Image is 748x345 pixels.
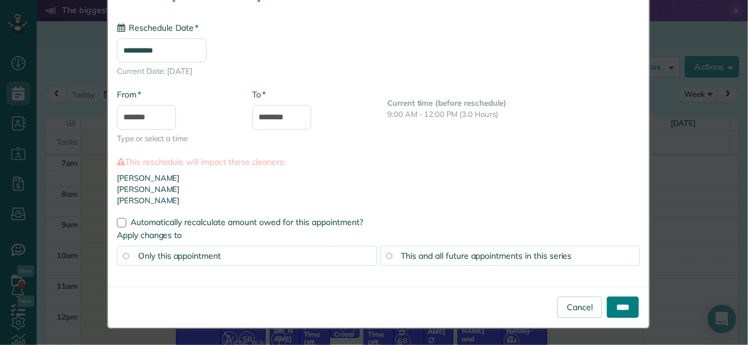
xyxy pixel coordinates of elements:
[130,217,363,227] span: Automatically recalculate amount owed for this appointment?
[117,89,141,100] label: From
[117,229,640,241] label: Apply changes to
[117,156,640,168] label: This reschedule will impact these cleaners:
[387,109,640,120] p: 9:00 AM - 12:00 PM (3.0 Hours)
[117,66,640,77] span: Current Date: [DATE]
[123,253,129,259] input: Only this appointment
[557,297,602,318] a: Cancel
[387,98,507,108] b: Current time (before reschedule)
[117,22,198,34] label: Reschedule Date
[401,250,572,261] span: This and all future appointments in this series
[386,253,392,259] input: This and all future appointments in this series
[117,184,640,195] li: [PERSON_NAME]
[117,172,640,184] li: [PERSON_NAME]
[252,89,266,100] label: To
[117,133,234,144] span: Type or select a time
[138,250,221,261] span: Only this appointment
[117,195,640,206] li: [PERSON_NAME]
